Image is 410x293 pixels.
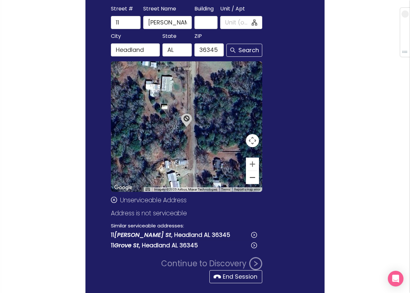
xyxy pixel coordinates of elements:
[194,43,224,56] input: 36345
[111,197,117,203] span: close-circle
[113,183,134,192] img: Google
[234,188,260,191] a: Report a map error
[111,209,187,218] span: Address is not serviceable
[120,196,187,205] span: Unserviceable Address
[246,158,259,171] button: Zoom in
[209,270,262,283] button: End Session
[162,32,176,41] span: State
[220,4,245,13] span: Unit / Apt
[162,43,192,56] input: AL
[111,43,159,56] input: Headland
[143,4,176,13] span: Street Name
[143,16,192,29] input: Folmar Dr
[111,32,121,41] span: City
[111,240,257,251] button: 11Grove St, Headland AL 36345
[225,18,251,27] input: Unit (optional)
[111,4,133,13] span: Street #
[221,188,230,191] a: Terms (opens in new tab)
[113,183,134,192] a: Open this area in Google Maps (opens a new window)
[111,16,140,29] input: 11
[145,187,150,192] button: Keyboard shortcuts
[111,230,257,240] button: 11[PERSON_NAME] St, Headland AL 36345
[246,134,259,147] button: Map camera controls
[194,32,202,41] span: ZIP
[226,44,262,57] button: Search
[388,271,403,286] div: Open Intercom Messenger
[251,20,257,25] span: apartment
[246,171,259,184] button: Zoom out
[111,222,262,230] p: Similar serviceable addresses:
[154,188,217,191] span: Imagery ©2025 Airbus, Maxar Technologies
[194,4,214,13] span: Building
